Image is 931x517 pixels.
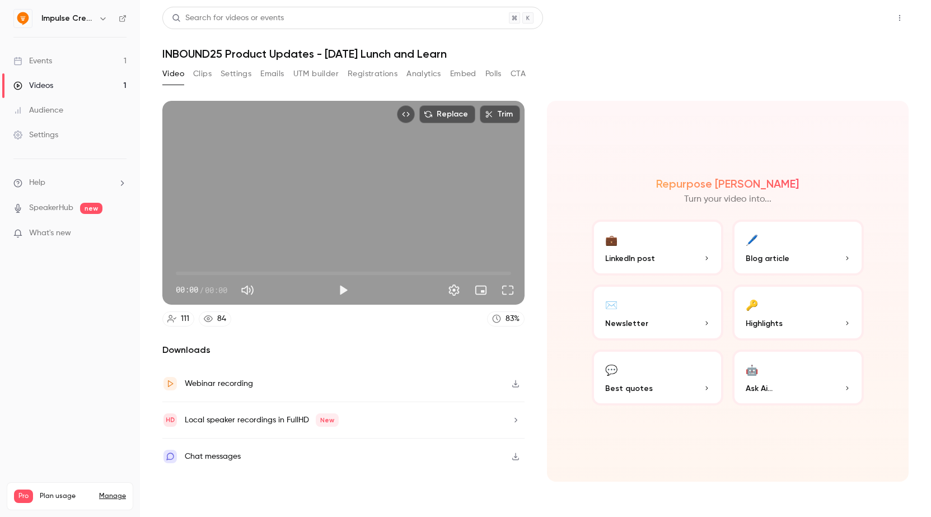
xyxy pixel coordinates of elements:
button: CTA [511,65,526,83]
a: SpeakerHub [29,202,73,214]
span: Newsletter [605,318,648,329]
button: Clips [193,65,212,83]
a: 84 [199,311,231,327]
div: Videos [13,80,53,91]
button: Emails [260,65,284,83]
button: Trim [480,105,520,123]
div: Webinar recording [185,377,253,390]
button: Polls [485,65,502,83]
span: 00:00 [176,284,198,296]
div: 🖊️ [746,231,758,248]
button: Replace [419,105,475,123]
button: Settings [221,65,251,83]
a: 83% [487,311,525,327]
div: 🤖 [746,361,758,378]
button: UTM builder [293,65,339,83]
h2: Repurpose [PERSON_NAME] [656,177,799,190]
button: Analytics [406,65,441,83]
span: Plan usage [40,492,92,501]
span: Best quotes [605,383,653,394]
button: Video [162,65,184,83]
span: / [199,284,204,296]
span: LinkedIn post [605,253,655,264]
div: Chat messages [185,450,241,463]
button: Registrations [348,65,397,83]
button: 💼LinkedIn post [592,220,723,276]
button: 🤖Ask Ai... [732,350,864,406]
span: What's new [29,227,71,239]
button: Embed [450,65,476,83]
div: Events [13,55,52,67]
div: Audience [13,105,63,116]
li: help-dropdown-opener [13,177,127,189]
span: Pro [14,490,33,503]
div: 💼 [605,231,617,248]
button: Play [332,279,354,301]
div: 💬 [605,361,617,378]
div: ✉️ [605,296,617,313]
button: 🔑Highlights [732,285,864,341]
button: Top Bar Actions [891,9,909,27]
a: Manage [99,492,126,501]
span: New [316,413,339,427]
p: Turn your video into... [684,193,771,206]
button: Full screen [497,279,519,301]
span: 00:00 [205,284,227,296]
div: 🔑 [746,296,758,313]
button: Share [838,7,882,29]
button: 💬Best quotes [592,350,723,406]
button: ✉️Newsletter [592,285,723,341]
img: Impulse Creative [14,10,32,27]
button: Turn on miniplayer [470,279,492,301]
span: Help [29,177,45,189]
div: Local speaker recordings in FullHD [185,413,339,427]
div: 84 [217,313,226,325]
span: Blog article [746,253,789,264]
div: Settings [13,129,58,141]
h1: INBOUND25 Product Updates - [DATE] Lunch and Learn [162,47,909,60]
span: Highlights [746,318,783,329]
button: 🖊️Blog article [732,220,864,276]
iframe: Noticeable Trigger [113,229,127,239]
h2: Downloads [162,343,525,357]
button: Embed video [397,105,415,123]
span: Ask Ai... [746,383,773,394]
div: 83 % [506,313,520,325]
div: 00:00 [176,284,227,296]
button: Mute [236,279,259,301]
h6: Impulse Creative [41,13,94,24]
a: 111 [162,311,194,327]
button: Settings [443,279,465,301]
div: 111 [181,313,189,325]
div: Search for videos or events [172,12,284,24]
span: new [80,203,102,214]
